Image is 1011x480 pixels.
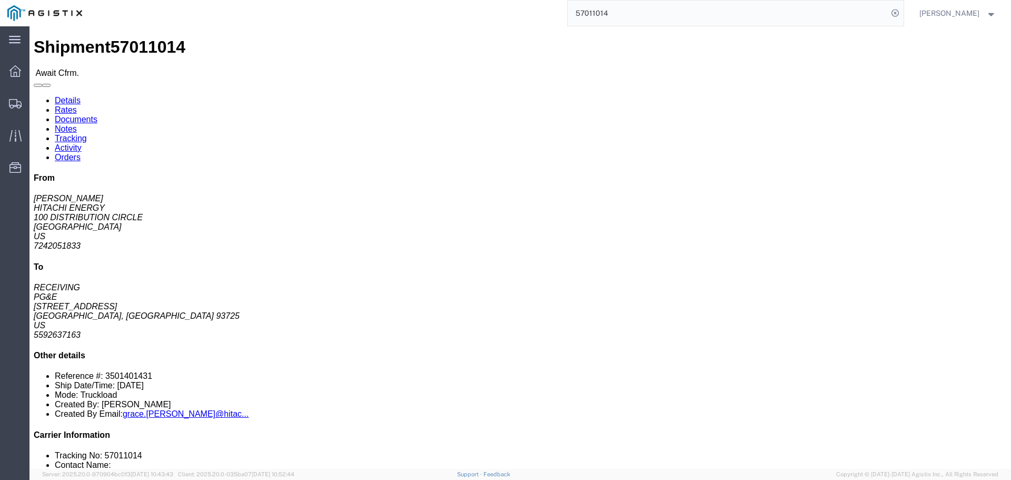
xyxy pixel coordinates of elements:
button: [PERSON_NAME] [919,7,997,19]
span: Copyright © [DATE]-[DATE] Agistix Inc., All Rights Reserved [836,470,998,479]
a: Support [457,471,483,477]
span: [DATE] 10:52:44 [252,471,294,477]
span: Dan Whitemore [919,7,979,19]
span: [DATE] 10:43:43 [131,471,173,477]
span: Client: 2025.20.0-035ba07 [178,471,294,477]
img: logo [7,5,82,21]
input: Search for shipment number, reference number [568,1,888,26]
iframe: FS Legacy Container [29,26,1011,469]
a: Feedback [483,471,510,477]
span: Server: 2025.20.0-970904bc0f3 [42,471,173,477]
